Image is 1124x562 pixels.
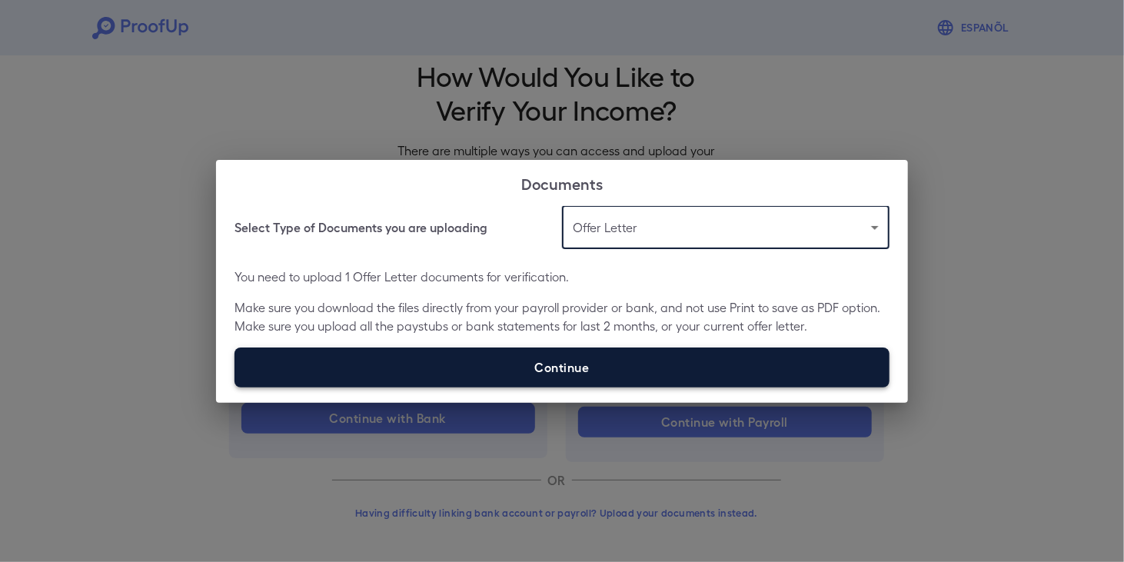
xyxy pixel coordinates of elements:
p: Make sure you download the files directly from your payroll provider or bank, and not use Print t... [234,298,890,335]
div: Offer Letter [562,206,890,249]
label: Continue [234,348,890,387]
h6: Select Type of Documents you are uploading [234,218,487,237]
p: You need to upload 1 Offer Letter documents for verification. [234,268,890,286]
h2: Documents [216,160,908,206]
